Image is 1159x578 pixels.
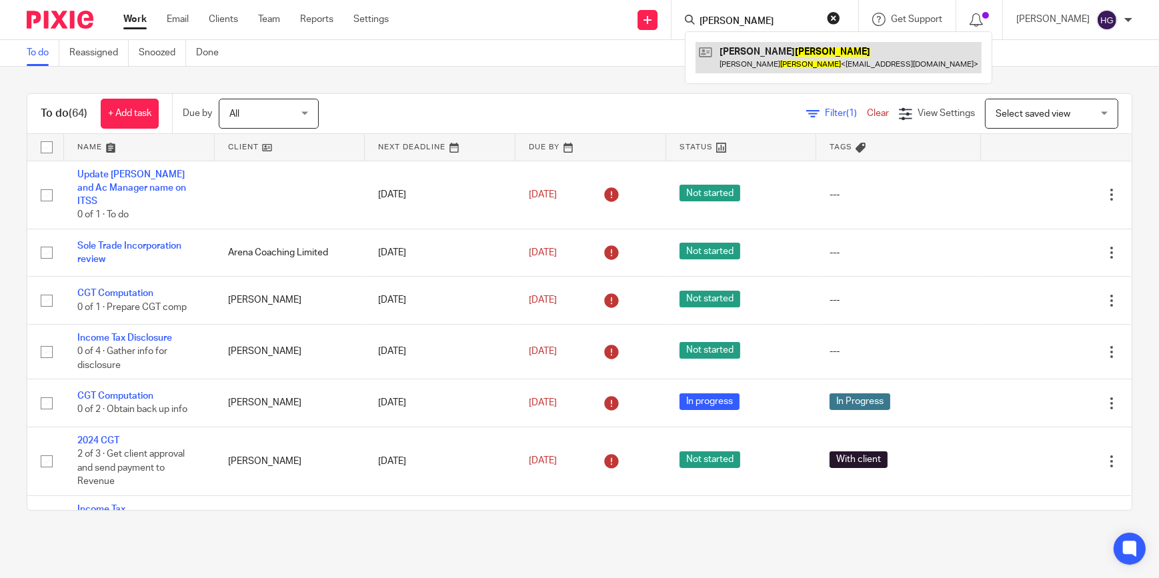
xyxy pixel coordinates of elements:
[529,457,557,466] span: [DATE]
[215,495,365,550] td: [PERSON_NAME]
[830,188,968,201] div: ---
[215,277,365,324] td: [PERSON_NAME]
[77,170,186,207] a: Update [PERSON_NAME] and Ac Manager name on ITSS
[529,190,557,199] span: [DATE]
[77,391,153,401] a: CGT Computation
[77,347,167,370] span: 0 of 4 · Gather info for disclosure
[196,40,229,66] a: Done
[680,185,740,201] span: Not started
[365,324,515,379] td: [DATE]
[229,109,239,119] span: All
[918,109,975,118] span: View Settings
[77,303,187,312] span: 0 of 1 · Prepare CGT comp
[827,11,840,25] button: Clear
[77,333,172,343] a: Income Tax Disclosure
[215,229,365,277] td: Arena Coaching Limited
[215,379,365,427] td: [PERSON_NAME]
[867,109,889,118] a: Clear
[353,13,389,26] a: Settings
[258,13,280,26] a: Team
[101,99,159,129] a: + Add task
[830,246,968,259] div: ---
[365,161,515,229] td: [DATE]
[529,347,557,356] span: [DATE]
[891,15,942,24] span: Get Support
[680,342,740,359] span: Not started
[300,13,333,26] a: Reports
[698,16,818,28] input: Search
[365,427,515,495] td: [DATE]
[1096,9,1118,31] img: svg%3E
[27,11,93,29] img: Pixie
[77,505,125,514] a: Income Tax
[69,108,87,119] span: (64)
[139,40,186,66] a: Snoozed
[215,324,365,379] td: [PERSON_NAME]
[77,211,129,220] span: 0 of 1 · To do
[167,13,189,26] a: Email
[825,109,867,118] span: Filter
[529,248,557,257] span: [DATE]
[215,427,365,495] td: [PERSON_NAME]
[529,398,557,407] span: [DATE]
[77,241,181,264] a: Sole Trade Incorporation review
[1016,13,1090,26] p: [PERSON_NAME]
[680,393,740,410] span: In progress
[365,495,515,550] td: [DATE]
[830,293,968,307] div: ---
[77,436,119,445] a: 2024 CGT
[680,451,740,468] span: Not started
[41,107,87,121] h1: To do
[365,277,515,324] td: [DATE]
[680,291,740,307] span: Not started
[77,289,153,298] a: CGT Computation
[996,109,1070,119] span: Select saved view
[69,40,129,66] a: Reassigned
[365,379,515,427] td: [DATE]
[209,13,238,26] a: Clients
[680,243,740,259] span: Not started
[77,449,185,486] span: 2 of 3 · Get client approval and send payment to Revenue
[77,405,187,415] span: 0 of 2 · Obtain back up info
[365,229,515,277] td: [DATE]
[830,393,890,410] span: In Progress
[830,143,852,151] span: Tags
[27,40,59,66] a: To do
[123,13,147,26] a: Work
[183,107,212,120] p: Due by
[830,345,968,358] div: ---
[830,451,888,468] span: With client
[529,295,557,305] span: [DATE]
[846,109,857,118] span: (1)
